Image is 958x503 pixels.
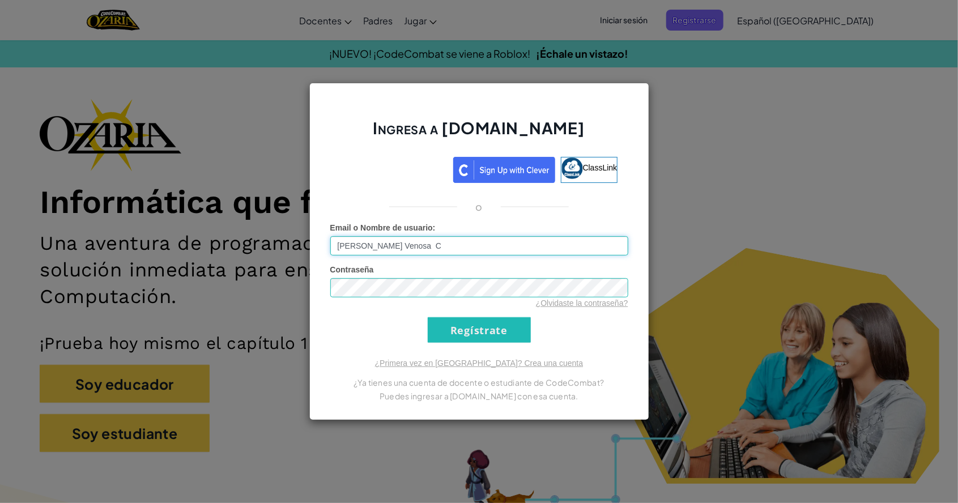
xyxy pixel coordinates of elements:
[428,317,531,343] input: Regístrate
[330,223,433,232] span: Email o Nombre de usuario
[475,200,482,214] p: o
[561,157,583,179] img: classlink-logo-small.png
[330,265,374,274] span: Contraseña
[583,163,618,172] span: ClassLink
[330,222,436,233] label: :
[375,359,584,368] a: ¿Primera vez en [GEOGRAPHIC_DATA]? Crea una cuenta
[335,156,453,181] iframe: Botón de Acceder con Google
[330,389,628,403] p: Puedes ingresar a [DOMAIN_NAME] con esa cuenta.
[453,157,555,183] img: clever_sso_button@2x.png
[536,299,628,308] a: ¿Olvidaste la contraseña?
[330,117,628,150] h2: Ingresa a [DOMAIN_NAME]
[330,376,628,389] p: ¿Ya tienes una cuenta de docente o estudiante de CodeCombat?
